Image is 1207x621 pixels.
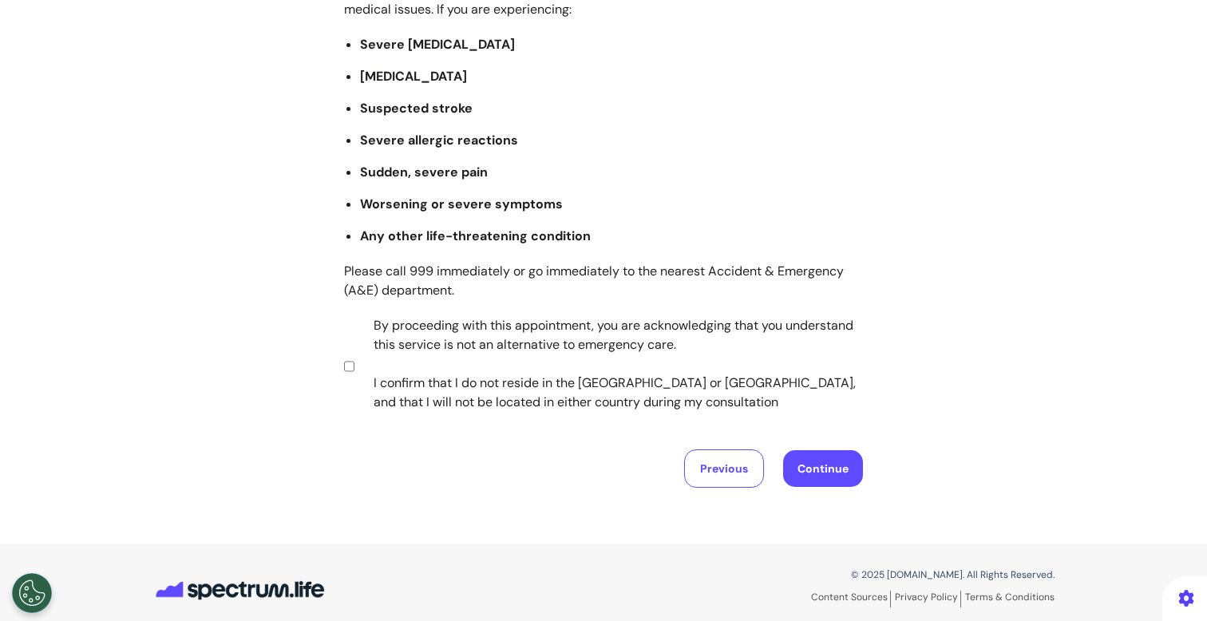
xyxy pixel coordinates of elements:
[684,449,764,488] button: Previous
[615,568,1055,582] p: © 2025 [DOMAIN_NAME]. All Rights Reserved.
[811,591,891,607] a: Content Sources
[360,164,488,180] b: Sudden, severe pain
[360,227,591,244] b: Any other life-threatening condition
[344,262,863,300] p: Please call 999 immediately or go immediately to the nearest Accident & Emergency (A&E) department.
[360,132,518,148] b: Severe allergic reactions
[360,196,563,212] b: Worsening or severe symptoms
[360,100,473,117] b: Suspected stroke
[783,450,863,487] button: Continue
[360,68,467,85] b: [MEDICAL_DATA]
[12,573,52,613] button: Open Preferences
[895,591,961,607] a: Privacy Policy
[152,572,328,609] img: Spectrum.Life logo
[358,316,857,412] label: By proceeding with this appointment, you are acknowledging that you understand this service is no...
[965,591,1055,603] a: Terms & Conditions
[360,36,515,53] b: Severe [MEDICAL_DATA]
